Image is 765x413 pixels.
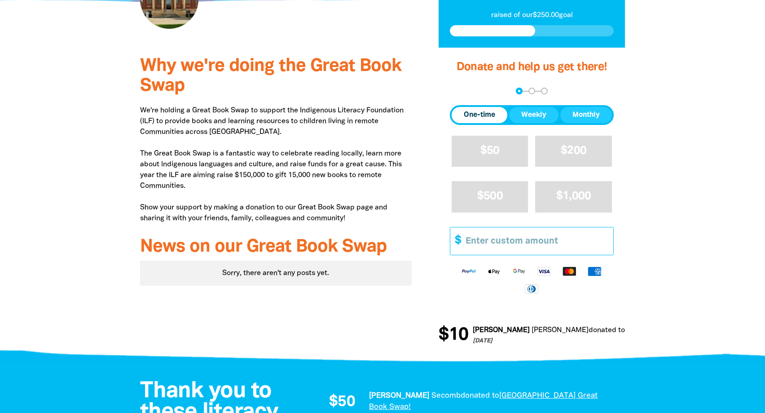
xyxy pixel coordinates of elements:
button: Monthly [560,107,612,123]
img: Diners Club logo [519,284,544,294]
em: Secomb [431,392,461,399]
button: Weekly [509,107,558,123]
img: Visa logo [532,266,557,276]
button: Navigate to step 2 of 3 to enter your details [528,88,535,94]
span: $500 [477,191,503,201]
img: Google Pay logo [506,266,532,276]
h3: News on our Great Book Swap [140,237,412,257]
button: $500 [452,181,528,212]
span: One-time [464,110,495,120]
span: Weekly [521,110,546,120]
span: $10 [438,326,467,344]
div: Sorry, there aren't any posts yet. [140,261,412,286]
button: $50 [452,136,528,167]
p: raised of our $250.00 goal [450,10,614,21]
a: [GEOGRAPHIC_DATA] Great Book Swap! [624,327,755,333]
img: American Express logo [582,266,607,276]
button: $200 [535,136,612,167]
input: Enter custom amount [459,227,613,255]
img: Mastercard logo [557,266,582,276]
img: Apple Pay logo [481,266,506,276]
button: $1,000 [535,181,612,212]
button: One-time [452,107,507,123]
span: $ [450,227,461,255]
div: Paginated content [140,261,412,286]
span: Donate and help us get there! [457,62,607,72]
div: Available payment methods [450,259,614,301]
em: [PERSON_NAME] [472,327,529,333]
em: [PERSON_NAME] [531,327,588,333]
span: Why we're doing the Great Book Swap [140,58,401,94]
span: donated to [588,327,624,333]
em: [PERSON_NAME] [369,392,429,399]
span: $200 [561,146,586,156]
span: $50 [329,395,355,410]
div: Donation frequency [450,105,614,125]
span: Monthly [572,110,600,120]
p: [DATE] [472,337,755,346]
span: $50 [480,146,500,156]
span: $1,000 [556,191,591,201]
p: We're holding a Great Book Swap to support the Indigenous Literacy Foundation (ILF) to provide bo... [140,105,412,224]
button: Navigate to step 1 of 3 to enter your donation amount [516,88,523,94]
div: Donation stream [439,321,625,350]
button: Navigate to step 3 of 3 to enter your payment details [541,88,548,94]
span: donated to [461,392,499,399]
img: Paypal logo [456,266,481,276]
